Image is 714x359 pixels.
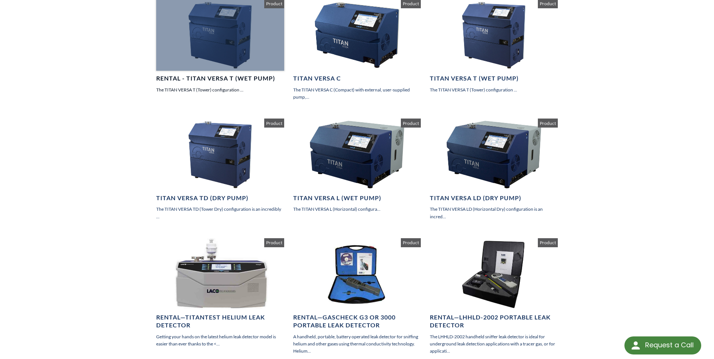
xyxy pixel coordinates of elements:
p: The TITAN VERSA L (Horizontal) configura... [293,205,421,213]
h4: TITAN VERSA C [293,75,421,82]
p: A handheld, portable, battery operated leak detector for sniffing helium and other gases using th... [293,333,421,355]
span: Product [538,238,558,247]
h4: Rental—GasCheck G3 or 3000 Portable Leak Detector [293,313,421,329]
a: TITAN VERSA TD (Dry Pump) The TITAN VERSA TD (Tower Dry) configuration is an incredibly ... Product [156,119,284,220]
span: Product [401,238,421,247]
h4: TITAN VERSA L (Wet Pump) [293,194,421,202]
h4: TITAN VERSA T (Wet Pump) [430,75,557,82]
p: Getting your hands on the latest helium leak detector model is easier than ever thanks to the <... [156,333,284,347]
p: The TITAN VERSA LD (Horizontal Dry) configuration is an incred... [430,205,557,220]
div: Request a Call [645,336,694,354]
span: Product [401,119,421,128]
span: Product [538,119,558,128]
a: Rental—TITANTEST Helium Leak Detector Getting your hands on the latest helium leak detector model... [156,238,284,347]
p: The LHHLD-2002 handheld sniffer leak detector is ideal for underground leak detection application... [430,333,557,355]
p: The TITAN VERSA C (Compact) with external, user-supplied pump,... [293,86,421,100]
h4: Rental - TITAN VERSA T (Wet Pump) [156,75,284,82]
a: TITAN VERSA L (Wet Pump) The TITAN VERSA L (Horizontal) configura... Product [293,119,421,213]
p: The TITAN VERSA TD (Tower Dry) configuration is an incredibly ... [156,205,284,220]
p: The TITAN VERSA T (Tower) configuration ... [156,86,284,93]
p: The TITAN VERSA T (Tower) configuration ... [430,86,557,93]
img: round button [630,339,642,351]
span: Product [264,238,284,247]
h4: TITAN VERSA TD (Dry Pump) [156,194,284,202]
h4: Rental—TITANTEST Helium Leak Detector [156,313,284,329]
a: Rental—GasCheck G3 or 3000 Portable Leak Detector A handheld, portable, battery operated leak det... [293,238,421,355]
h4: Rental—LHHLD-2002 Portable Leak Detector [430,313,557,329]
a: TITAN VERSA LD (Dry Pump) The TITAN VERSA LD (Horizontal Dry) configuration is an incred... Product [430,119,557,220]
span: Product [264,119,284,128]
h4: TITAN VERSA LD (Dry Pump) [430,194,557,202]
div: Request a Call [624,336,701,354]
a: Rental—LHHLD-2002 Portable Leak Detector The LHHLD-2002 handheld sniffer leak detector is ideal f... [430,238,557,355]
